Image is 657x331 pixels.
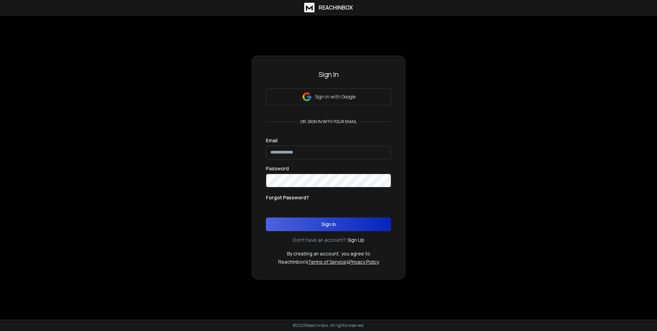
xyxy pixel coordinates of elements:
[278,259,379,265] p: ReachInbox's &
[293,237,346,243] p: Don't have an account?
[266,88,391,105] button: Sign in with Google
[347,237,364,243] a: Sign Up
[266,166,289,171] label: Password
[308,259,346,265] a: Terms of Service
[319,3,353,12] h1: ReachInbox
[304,3,314,12] img: logo
[266,217,391,231] button: Sign In
[349,259,379,265] a: Privacy Policy
[293,323,364,328] p: © 2025 Reachinbox. All rights reserved.
[315,93,356,100] p: Sign in with Google
[287,250,370,257] p: By creating an account, you agree to
[304,3,353,12] a: ReachInbox
[266,194,309,201] p: Forgot Password?
[266,138,278,143] label: Email
[266,70,391,79] h3: Sign In
[298,119,360,124] p: or, sign in with your email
